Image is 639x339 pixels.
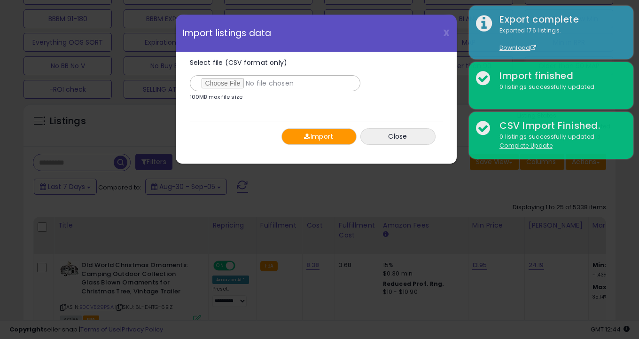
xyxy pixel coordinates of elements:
[183,29,272,38] span: Import listings data
[492,69,626,83] div: Import finished
[492,83,626,92] div: 0 listings successfully updated.
[190,58,288,67] span: Select file (CSV format only)
[360,128,436,145] button: Close
[190,95,243,100] p: 100MB max file size
[492,119,626,133] div: CSV Import Finished.
[492,26,626,53] div: Exported 176 listings.
[492,13,626,26] div: Export complete
[281,128,357,145] button: Import
[499,142,553,150] u: Complete Update
[492,133,626,150] div: 0 listings successfully updated.
[443,26,450,39] span: X
[499,44,536,52] a: Download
